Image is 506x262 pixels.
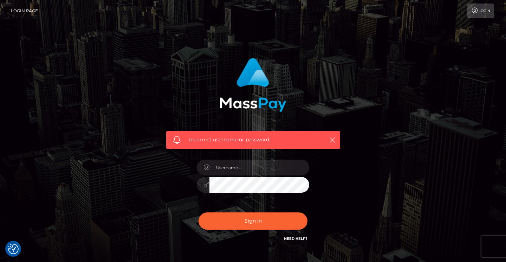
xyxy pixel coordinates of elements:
a: Need Help? [284,236,307,241]
button: Sign in [199,212,307,230]
input: Username... [209,160,309,175]
a: Login [467,4,494,18]
img: Revisit consent button [8,244,19,254]
button: Consent Preferences [8,244,19,254]
a: Login Page [11,4,38,18]
img: MassPay Login [220,58,286,112]
span: Incorrect username or password. [189,136,317,143]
